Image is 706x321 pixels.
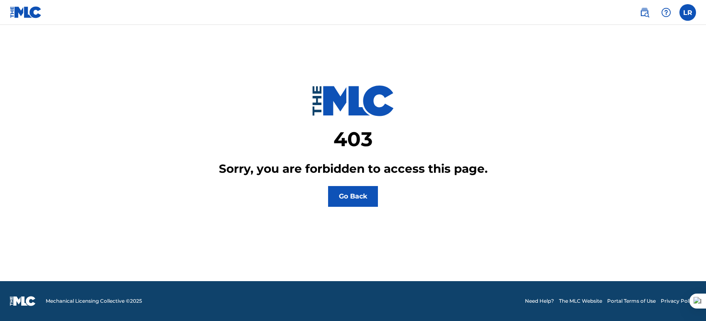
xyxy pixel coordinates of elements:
span: Mechanical Licensing Collective © 2025 [46,297,142,305]
img: search [640,7,650,17]
div: User Menu [679,4,696,21]
img: help [661,7,671,17]
iframe: Chat Widget [664,281,706,321]
button: Go Back [328,186,378,207]
a: Need Help? [525,297,554,305]
img: logo [311,86,395,117]
h1: 403 [333,127,373,152]
a: Portal Terms of Use [607,297,656,305]
div: Help [658,4,674,21]
img: logo [10,296,36,306]
img: MLC Logo [10,6,42,18]
a: The MLC Website [559,297,602,305]
h3: Sorry, you are forbidden to access this page. [219,162,488,176]
a: Privacy Policy [661,297,696,305]
a: Public Search [636,4,653,21]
